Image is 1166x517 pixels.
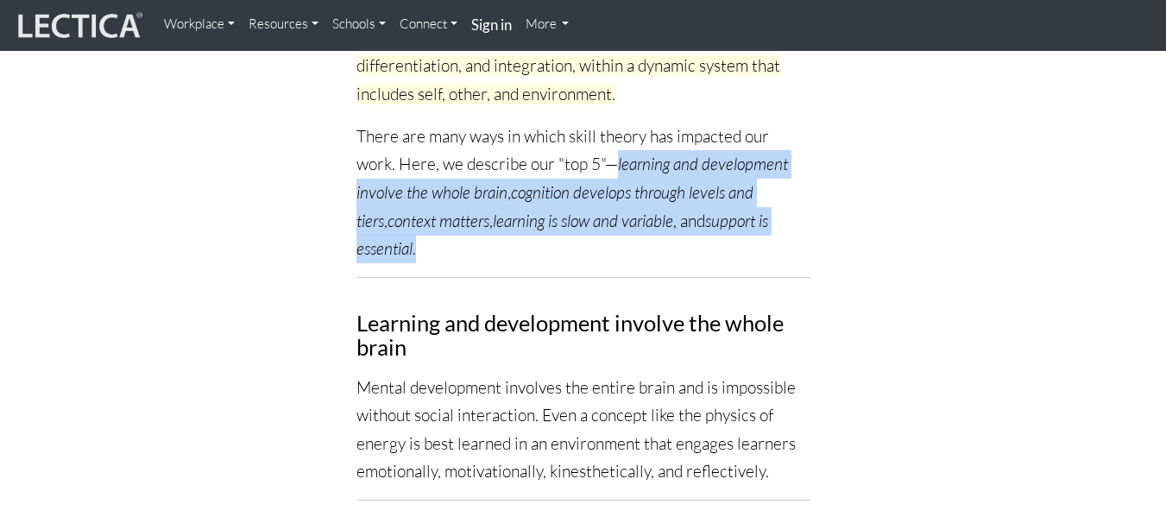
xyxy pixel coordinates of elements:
[325,7,393,41] a: Schools
[464,7,519,44] a: Sign in
[356,311,810,359] h3: Learning and development involve the whole brain
[356,123,810,263] p: There are many ways in which skill theory has impacted our work. Here, we describe our "top 5"— ,...
[242,7,325,41] a: Resources
[157,7,242,41] a: Workplace
[14,9,143,42] img: lecticalive
[356,182,753,231] i: cognition develops through levels and tiers
[356,374,810,487] p: Mental development involves the entire brain and is impossible without social interaction. Even a...
[356,28,809,104] span: Skills develop through levels of increasing complexity, differentiation, and integration, within ...
[493,211,673,231] i: learning is slow and variable
[388,211,489,231] i: context matters
[393,7,464,41] a: Connect
[471,16,512,34] strong: Sign in
[356,154,788,203] i: learning and development involve the whole brain
[519,7,577,41] a: More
